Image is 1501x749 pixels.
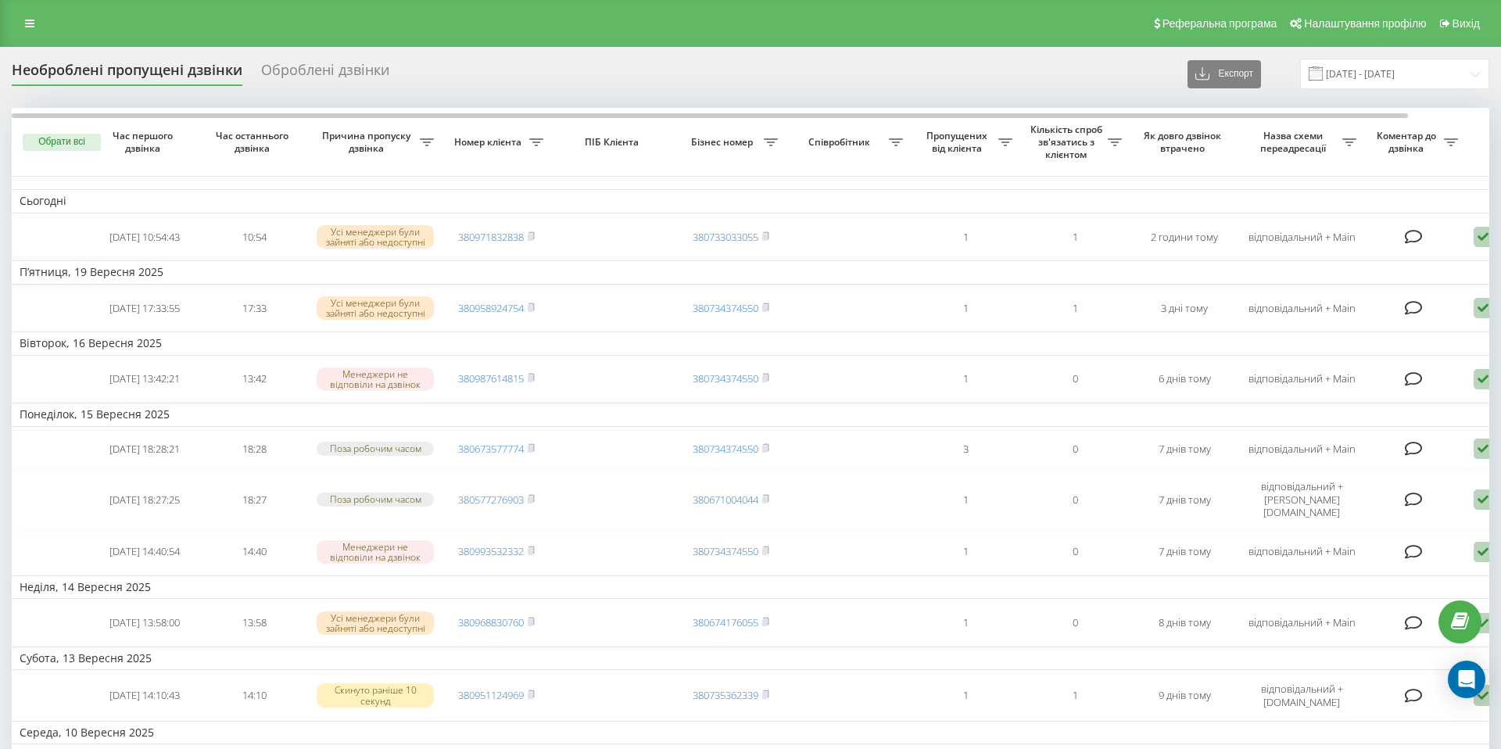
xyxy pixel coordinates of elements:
div: Open Intercom Messenger [1448,661,1485,698]
span: Номер клієнта [450,136,529,149]
a: 380968830760 [458,615,524,629]
td: [DATE] 13:58:00 [90,602,199,643]
td: відповідальний + Main [1239,532,1364,573]
span: Назва схеми переадресації [1247,130,1342,154]
span: Час першого дзвінка [102,130,187,154]
div: Оброблені дзвінки [261,62,389,86]
td: 7 днів тому [1130,471,1239,528]
td: 1 [911,602,1020,643]
td: відповідальний + Main [1239,430,1364,468]
div: Менеджери не відповіли на дзвінок [317,540,434,564]
a: 380734374550 [693,544,758,558]
td: 0 [1020,430,1130,468]
a: 380577276903 [458,493,524,507]
a: 380671004044 [693,493,758,507]
td: 3 [911,430,1020,468]
span: Як довго дзвінок втрачено [1142,130,1227,154]
div: Скинуто раніше 10 секунд [317,683,434,707]
td: 13:42 [199,359,309,400]
div: Усі менеджери були зайняті або недоступні [317,611,434,635]
a: 380734374550 [693,442,758,456]
td: 9 днів тому [1130,673,1239,717]
td: [DATE] 14:10:43 [90,673,199,717]
td: 1 [911,471,1020,528]
td: 18:27 [199,471,309,528]
td: відповідальний + Main [1239,359,1364,400]
button: Обрати всі [23,134,101,151]
td: 17:33 [199,288,309,329]
td: відповідальний + Main [1239,217,1364,258]
div: Поза робочим часом [317,493,434,506]
td: 7 днів тому [1130,430,1239,468]
td: 7 днів тому [1130,532,1239,573]
a: 380987614815 [458,371,524,385]
td: 1 [911,673,1020,717]
td: [DATE] 14:40:54 [90,532,199,573]
div: Поза робочим часом [317,442,434,455]
a: 380673577774 [458,442,524,456]
td: 18:28 [199,430,309,468]
span: Причина пропуску дзвінка [317,130,420,154]
td: 0 [1020,359,1130,400]
td: відповідальний + Main [1239,288,1364,329]
div: Необроблені пропущені дзвінки [12,62,242,86]
a: 380951124969 [458,688,524,702]
span: Коментар до дзвінка [1372,130,1444,154]
td: 0 [1020,471,1130,528]
span: Налаштування профілю [1304,17,1426,30]
td: [DATE] 18:28:21 [90,430,199,468]
div: Усі менеджери були зайняті або недоступні [317,225,434,249]
td: відповідальний + ﻿[DOMAIN_NAME] [1239,673,1364,717]
td: 6 днів тому [1130,359,1239,400]
td: [DATE] 10:54:43 [90,217,199,258]
td: 0 [1020,602,1130,643]
td: 0 [1020,532,1130,573]
a: 380993532332 [458,544,524,558]
td: [DATE] 17:33:55 [90,288,199,329]
td: 1 [911,532,1020,573]
a: 380971832838 [458,230,524,244]
span: Бізнес номер [684,136,764,149]
a: 380734374550 [693,301,758,315]
span: Пропущених від клієнта [919,130,998,154]
span: Вихід [1453,17,1480,30]
span: Час останнього дзвінка [212,130,296,154]
td: [DATE] 18:27:25 [90,471,199,528]
div: Менеджери не відповіли на дзвінок [317,367,434,391]
span: Реферальна програма [1162,17,1277,30]
td: 1 [911,288,1020,329]
td: 14:10 [199,673,309,717]
td: 8 днів тому [1130,602,1239,643]
td: [DATE] 13:42:21 [90,359,199,400]
td: 1 [1020,673,1130,717]
span: Кількість спроб зв'язатись з клієнтом [1028,124,1108,160]
span: Співробітник [793,136,889,149]
button: Експорт [1188,60,1261,88]
td: 1 [1020,288,1130,329]
a: 380735362339 [693,688,758,702]
td: 13:58 [199,602,309,643]
td: 1 [911,217,1020,258]
td: 10:54 [199,217,309,258]
td: 14:40 [199,532,309,573]
td: 2 години тому [1130,217,1239,258]
td: 1 [1020,217,1130,258]
td: відповідальний + ﻿[PERSON_NAME][DOMAIN_NAME] [1239,471,1364,528]
a: 380733033055 [693,230,758,244]
a: 380958924754 [458,301,524,315]
span: ПІБ Клієнта [564,136,663,149]
td: відповідальний + Main [1239,602,1364,643]
td: 1 [911,359,1020,400]
div: Усі менеджери були зайняті або недоступні [317,296,434,320]
td: 3 дні тому [1130,288,1239,329]
a: 380674176055 [693,615,758,629]
a: 380734374550 [693,371,758,385]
